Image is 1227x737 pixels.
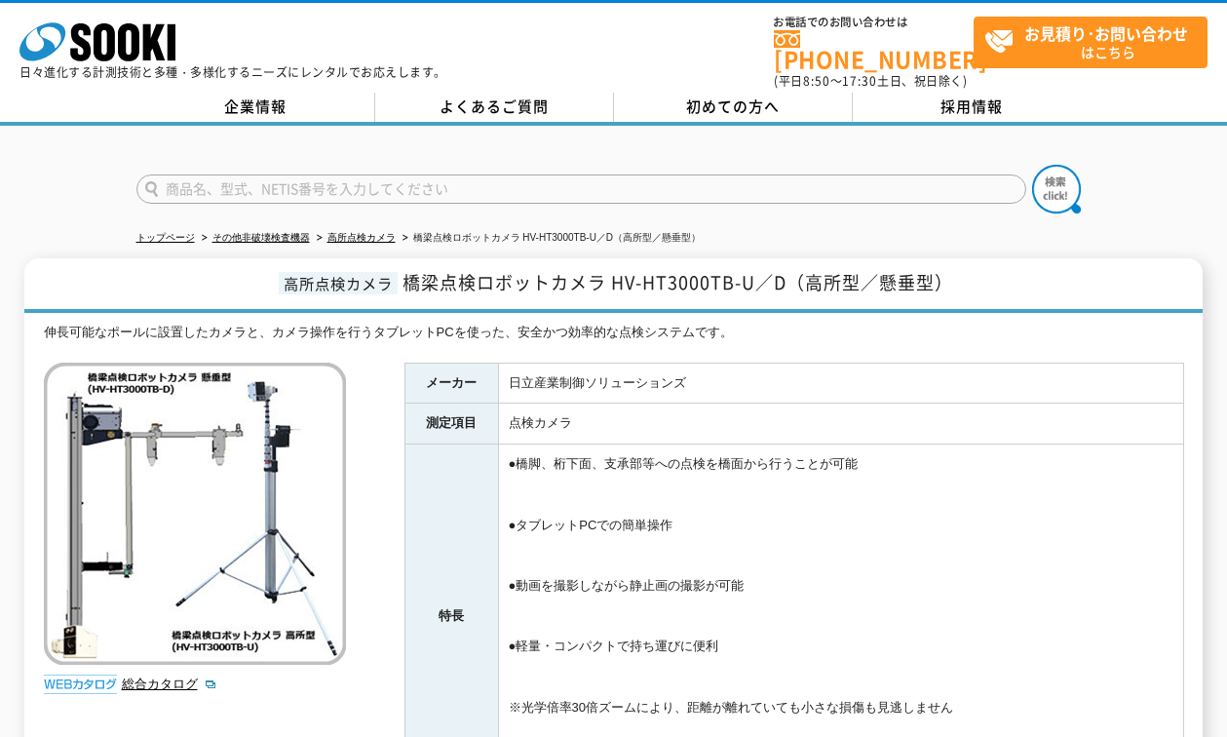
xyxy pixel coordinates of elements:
span: はこちら [984,18,1207,66]
a: その他非破壊検査機器 [212,232,310,243]
a: 企業情報 [136,93,375,122]
span: 8:50 [803,72,830,90]
li: 橋梁点検ロボットカメラ HV-HT3000TB-U／D（高所型／懸垂型） [399,228,702,249]
a: 高所点検カメラ [327,232,396,243]
p: 日々進化する計測技術と多種・多様化するニーズにレンタルでお応えします。 [19,66,446,78]
a: 総合カタログ [122,677,217,691]
span: (平日 ～ 土日、祝日除く) [774,72,967,90]
th: メーカー [404,363,498,404]
span: 初めての方へ [686,96,780,117]
span: 橋梁点検ロボットカメラ HV-HT3000TB-U／D（高所型／懸垂型） [403,269,953,295]
a: 採用情報 [853,93,1092,122]
th: 測定項目 [404,404,498,445]
a: よくあるご質問 [375,93,614,122]
a: お見積り･お問い合わせはこちら [974,17,1208,68]
span: お電話でのお問い合わせは [774,17,974,28]
td: 日立産業制御ソリューションズ [498,363,1183,404]
a: [PHONE_NUMBER] [774,30,974,70]
a: トップページ [136,232,195,243]
img: 橋梁点検ロボットカメラ HV-HT3000TB-U／D（高所型／懸垂型） [44,363,346,665]
span: 17:30 [842,72,877,90]
strong: お見積り･お問い合わせ [1024,21,1188,45]
td: 点検カメラ [498,404,1183,445]
input: 商品名、型式、NETIS番号を入力してください [136,175,1026,204]
div: 伸長可能なポールに設置したカメラと、カメラ操作を行うタブレットPCを使った、安全かつ効率的な点検システムです。 [44,323,1184,343]
span: 高所点検カメラ [279,272,398,294]
img: btn_search.png [1032,165,1081,213]
img: webカタログ [44,675,117,694]
a: 初めての方へ [614,93,853,122]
